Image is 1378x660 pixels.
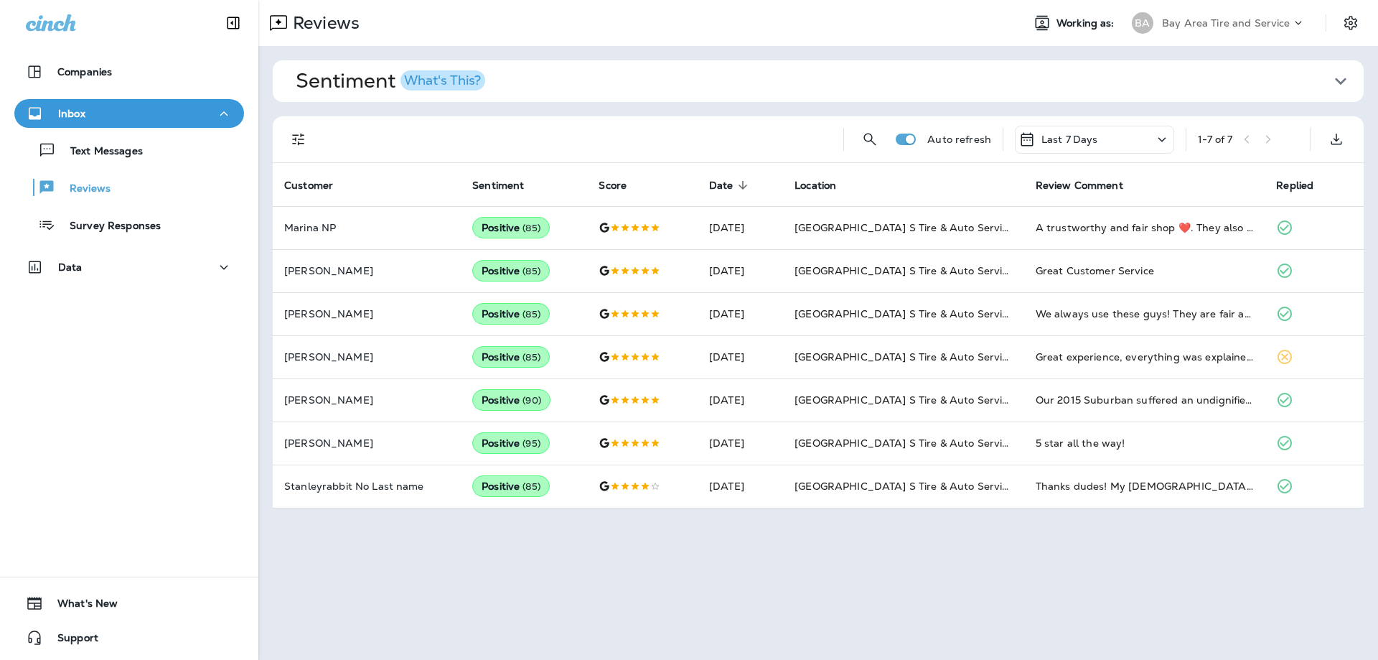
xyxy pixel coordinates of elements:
span: [GEOGRAPHIC_DATA] S Tire & Auto Service [795,221,1013,234]
div: Our 2015 Suburban suffered an undignified ending to the right rear tire when a curb jumped out an... [1036,393,1254,407]
div: What's This? [404,74,481,87]
button: Reviews [14,172,244,203]
button: SentimentWhat's This? [284,60,1375,102]
span: Location [795,179,855,192]
div: Positive [472,303,550,325]
td: [DATE] [698,465,783,508]
span: [GEOGRAPHIC_DATA] S Tire & Auto Service [795,264,1013,277]
span: Score [599,180,627,192]
div: Positive [472,432,550,454]
button: Inbox [14,99,244,128]
span: ( 85 ) [522,265,540,277]
div: Positive [472,260,550,282]
p: [PERSON_NAME] [284,351,449,363]
span: ( 85 ) [522,222,540,234]
button: What's This? [400,70,485,90]
div: Great Customer Service [1036,264,1254,278]
span: Review Comment [1036,179,1142,192]
span: ( 85 ) [522,480,540,493]
p: Marina NP [284,222,449,233]
span: Score [599,179,645,192]
span: [GEOGRAPHIC_DATA] S Tire & Auto Service [795,480,1013,493]
span: [GEOGRAPHIC_DATA] S Tire & Auto Service [795,307,1013,320]
p: Data [58,261,83,273]
button: Text Messages [14,135,244,165]
div: Positive [472,475,550,497]
p: Companies [57,66,112,78]
button: Data [14,253,244,282]
button: Settings [1338,10,1364,36]
button: Collapse Sidebar [213,9,253,37]
p: Stanleyrabbit No Last name [284,480,449,492]
p: Auto refresh [927,134,991,145]
p: [PERSON_NAME] [284,265,449,276]
span: Customer [284,179,352,192]
span: Sentiment [472,180,524,192]
button: Export as CSV [1322,125,1351,154]
span: [GEOGRAPHIC_DATA] S Tire & Auto Service [795,350,1013,363]
button: Search Reviews [856,125,884,154]
div: Positive [472,217,550,238]
div: A trustworthy and fair shop ❤️. They also take the time to explain whats going with your car. Alw... [1036,220,1254,235]
td: [DATE] [698,292,783,335]
span: Replied [1276,179,1332,192]
p: Last 7 Days [1041,134,1098,145]
td: [DATE] [698,206,783,249]
p: Reviews [287,12,360,34]
span: ( 85 ) [522,308,540,320]
span: Sentiment [472,179,543,192]
p: Text Messages [56,145,143,159]
p: Survey Responses [55,220,161,233]
span: Date [709,179,752,192]
span: ( 95 ) [522,437,540,450]
span: What's New [43,598,118,615]
span: Date [709,180,733,192]
span: ( 90 ) [522,394,541,406]
div: Positive [472,346,550,368]
span: Review Comment [1036,180,1123,192]
span: Replied [1276,180,1313,192]
p: [PERSON_NAME] [284,308,449,320]
div: We always use these guys! They are fair and honest, hard workers, and easy to talk to. Good prices. [1036,307,1254,321]
td: [DATE] [698,335,783,378]
div: 5 star all the way! [1036,436,1254,450]
span: Customer [284,180,333,192]
span: Support [43,632,98,649]
div: Positive [472,389,550,411]
span: ( 85 ) [522,351,540,363]
td: [DATE] [698,422,783,465]
td: [DATE] [698,378,783,422]
span: Working as: [1056,17,1117,29]
div: BA [1132,12,1153,34]
div: Thanks dudes! My 30 year old hooptie is smooth on the highway once again! [1036,479,1254,493]
button: Companies [14,57,244,86]
button: Filters [284,125,313,154]
td: [DATE] [698,249,783,292]
div: 1 - 7 of 7 [1198,134,1232,145]
p: [PERSON_NAME] [284,394,449,406]
div: Great experience, everything was explained completely why I needed new tires. [1036,350,1254,364]
p: Inbox [58,108,85,119]
p: Bay Area Tire and Service [1162,17,1290,29]
button: Survey Responses [14,210,244,240]
span: [GEOGRAPHIC_DATA] S Tire & Auto Service [795,437,1013,450]
button: What's New [14,589,244,618]
span: Location [795,180,836,192]
p: [PERSON_NAME] [284,437,449,449]
span: [GEOGRAPHIC_DATA] S Tire & Auto Service [795,394,1013,406]
h1: Sentiment [296,69,485,93]
p: Reviews [55,182,111,196]
button: Support [14,623,244,652]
